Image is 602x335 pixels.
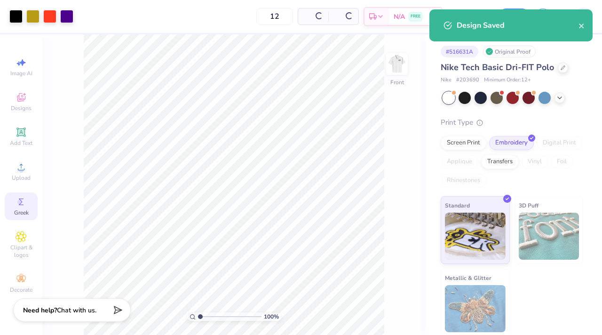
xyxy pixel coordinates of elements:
span: Metallic & Glitter [445,273,491,283]
span: FREE [411,13,420,20]
span: Add Text [10,139,32,147]
button: close [578,20,585,31]
span: Designs [11,104,32,112]
img: Metallic & Glitter [445,285,506,332]
span: N/A [394,12,405,22]
span: Image AI [10,70,32,77]
div: Design Saved [457,20,578,31]
span: 100 % [264,312,279,321]
span: Greek [14,209,29,216]
span: Decorate [10,286,32,294]
span: Chat with us. [57,306,96,315]
input: Untitled Design [447,7,493,26]
span: Upload [12,174,31,182]
strong: Need help? [23,306,57,315]
input: – – [256,8,293,25]
span: Clipart & logos [5,244,38,259]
